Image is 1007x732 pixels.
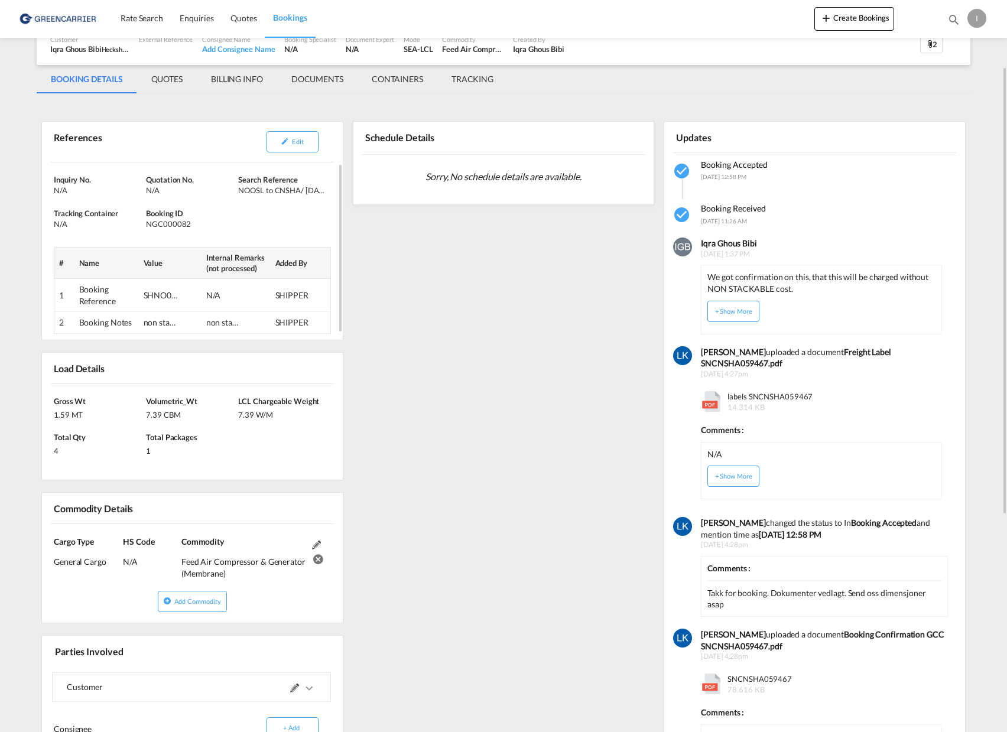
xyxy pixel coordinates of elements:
div: N/A [54,185,143,196]
md-tab-item: DOCUMENTS [277,65,358,93]
span: SNCNSHA059467 [725,674,792,695]
span: Inquiry No. [54,175,91,184]
div: 4 [54,443,143,456]
b: Booking Accepted [851,518,917,528]
span: Quotes [230,13,256,23]
div: N/A [707,448,722,460]
div: icon-magnify [947,13,960,31]
span: Cargo Type [54,536,94,546]
div: Mode [404,35,433,44]
div: non stackable [144,317,179,328]
span: Booking Received [701,203,766,213]
th: Added By [271,247,331,278]
span: Total Qty [54,432,86,442]
div: NGC000082 [146,219,235,229]
td: SHIPPER [271,312,331,334]
div: N/A [54,219,143,229]
md-icon: icon-cancel [312,552,321,561]
span: Total Packages [146,432,197,442]
div: N/A [206,289,242,301]
th: Internal Remarks (not processed) [202,247,271,278]
img: 0ocgo4AAAAGSURBVAMAOl6AW4jsYCYAAAAASUVORK5CYII= [673,517,692,536]
span: Volumetric_Wt [146,396,197,406]
span: Rate Search [121,13,163,23]
div: Booking Specialist [284,35,336,44]
div: N/A [284,44,336,54]
p: We got confirmation on this, that this will be charged without NON STACKABLE cost. [707,271,935,294]
span: [DATE] 11:26 AM [701,217,747,225]
div: SHNO00077349 [144,289,179,301]
div: I [967,9,986,28]
b: [DATE] 12:58 PM [759,529,822,539]
img: 0ocgo4AAAAGSURBVAMAOl6AW4jsYCYAAAAASUVORK5CYII= [673,346,692,365]
div: 2 [920,36,943,54]
button: icon-pencilEdit [267,131,319,152]
div: Takk for booking. Dokumenter vedlagt. Send oss dimensjoner asap [707,587,941,610]
span: HS Code [123,536,154,546]
div: Iqra Ghous Bibi [50,44,129,54]
div: changed the status to In and mention time as [701,517,947,540]
div: Comments : [701,418,941,436]
b: Booking Confirmation GCC SNCNSHA059467.pdf [701,629,944,651]
th: Value [139,247,202,278]
span: LCL Chargeable Weight [238,396,319,406]
b: [PERSON_NAME] [701,518,766,528]
span: Sorry, No schedule details are available. [421,165,586,188]
button: icon-plus-circleAdd Commodity [158,591,226,612]
span: Customer [67,682,103,692]
span: [DATE] 1:37 PM [701,249,947,259]
div: non stackable [206,317,242,328]
td: 2 [54,312,74,334]
div: uploaded a document [701,346,947,369]
span: [DATE] 4:27pm [701,369,947,379]
md-tab-item: BILLING INFO [197,65,277,93]
div: Parties Involved [52,640,190,661]
b: Iqra Ghous Bibi [701,238,757,248]
div: N/A [123,547,178,568]
button: + Show More [707,301,759,322]
md-tab-item: CONTAINERS [358,65,437,93]
div: Commodity [442,35,503,44]
img: +4lyO7AAAABklEQVQDAOkp8rW3CNyPAAAAAElFTkSuQmCC [673,238,692,256]
div: Schedule Details [362,126,501,149]
md-tab-item: BOOKING DETAILS [37,65,137,93]
md-icon: Edit [312,541,321,549]
span: Add Commodity [174,597,221,605]
span: 78.616 KB [727,685,764,694]
div: Document Expert [346,35,395,44]
span: Bookings [273,12,307,22]
div: Iqra Ghous Bibi [513,44,564,54]
div: Created By [513,35,564,44]
b: [PERSON_NAME] [701,347,766,357]
b: [PERSON_NAME] [701,629,766,639]
div: Load Details [51,357,109,378]
div: Comments : [707,562,941,581]
th: # [54,247,74,278]
div: SEA-LCL [404,44,433,54]
md-tab-item: TRACKING [437,65,508,93]
div: N/A [346,44,395,54]
span: Hecksher Linjeagenturer AS [102,44,182,54]
th: Name [74,247,139,278]
button: icon-plus 400-fgCreate Bookings [814,7,894,31]
span: 14.314 KB [727,402,764,412]
span: Edit [292,138,303,145]
div: NOOSL to CNSHA/ 01 October, 2025 [238,185,327,196]
md-icon: icon-checkbox-marked-circle [673,162,692,181]
md-icon: icon-plus-circle [163,597,171,605]
td: SHIPPER [271,279,331,312]
div: References [51,126,190,157]
div: Comments : [701,701,941,718]
span: Quotation No. [146,175,194,184]
div: 7.39 CBM [146,406,235,420]
span: Commodity [181,536,224,546]
div: 1 [146,443,235,456]
span: labels SNCNSHA059467 [725,391,813,412]
body: Editor, editor4 [12,12,270,24]
div: Add Consignee Name [202,44,275,54]
div: External Reference [139,35,193,44]
div: N/A [146,185,235,196]
td: 1 [54,279,74,312]
button: + Show More [707,466,759,487]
